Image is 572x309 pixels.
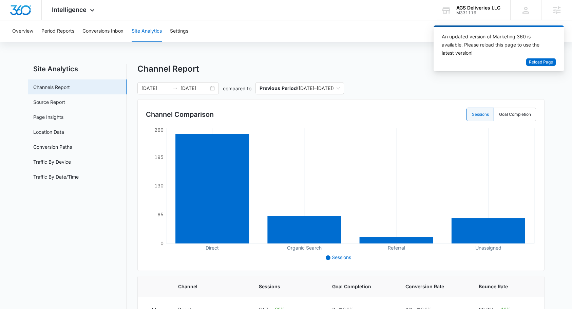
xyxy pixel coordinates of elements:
a: Conversion Paths [33,143,72,150]
h1: Channel Report [137,64,199,74]
div: account name [456,5,500,11]
button: Overview [12,20,33,42]
a: Traffic By Device [33,158,71,165]
a: Channels Report [33,84,70,91]
span: Conversion Rate [405,283,462,290]
input: End date [180,85,209,92]
h3: Channel Comparison [146,109,214,120]
label: Goal Completion [494,108,536,121]
tspan: Organic Search [287,245,321,251]
h2: Site Analytics [28,64,127,74]
span: Reload Page [529,59,553,66]
a: Traffic By Date/Time [33,173,79,180]
span: to [172,86,178,91]
tspan: 0 [160,240,164,246]
a: Page Insights [33,113,63,121]
button: Period Reports [41,20,74,42]
span: ( [DATE] – [DATE] ) [260,83,340,94]
span: Sessions [259,283,316,290]
label: Sessions [466,108,494,121]
span: Intelligence [52,6,87,13]
p: Previous Period [260,85,297,91]
button: Reload Page [526,58,556,66]
button: Site Analytics [132,20,162,42]
tspan: Unassigned [475,245,501,251]
tspan: 260 [154,127,164,133]
input: Start date [141,85,170,92]
div: account id [456,11,500,15]
tspan: 65 [157,212,164,217]
a: Source Report [33,98,65,106]
tspan: Direct [206,245,219,251]
div: An updated version of Marketing 360 is available. Please reload this page to use the latest version! [442,33,548,57]
span: Channel [178,283,243,290]
span: Goal Completion [332,283,389,290]
span: Sessions [332,254,351,260]
span: Bounce Rate [479,283,533,290]
button: Conversions Inbox [82,20,123,42]
span: swap-right [172,86,178,91]
button: Settings [170,20,188,42]
tspan: 195 [154,154,164,160]
p: compared to [223,85,251,92]
tspan: 130 [154,183,164,188]
a: Location Data [33,128,64,135]
tspan: Referral [387,245,405,251]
